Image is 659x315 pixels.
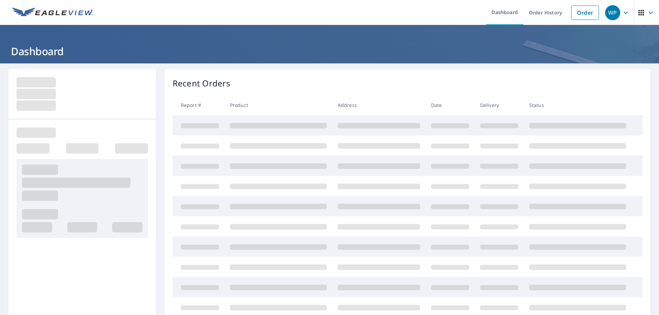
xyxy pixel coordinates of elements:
th: Delivery [475,95,524,115]
th: Date [426,95,475,115]
div: WP [605,5,620,20]
img: EV Logo [12,8,93,18]
a: Order [571,5,599,20]
th: Status [524,95,632,115]
p: Recent Orders [173,77,230,89]
h1: Dashboard [8,44,651,58]
th: Product [224,95,332,115]
th: Address [332,95,426,115]
th: Report # [173,95,224,115]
